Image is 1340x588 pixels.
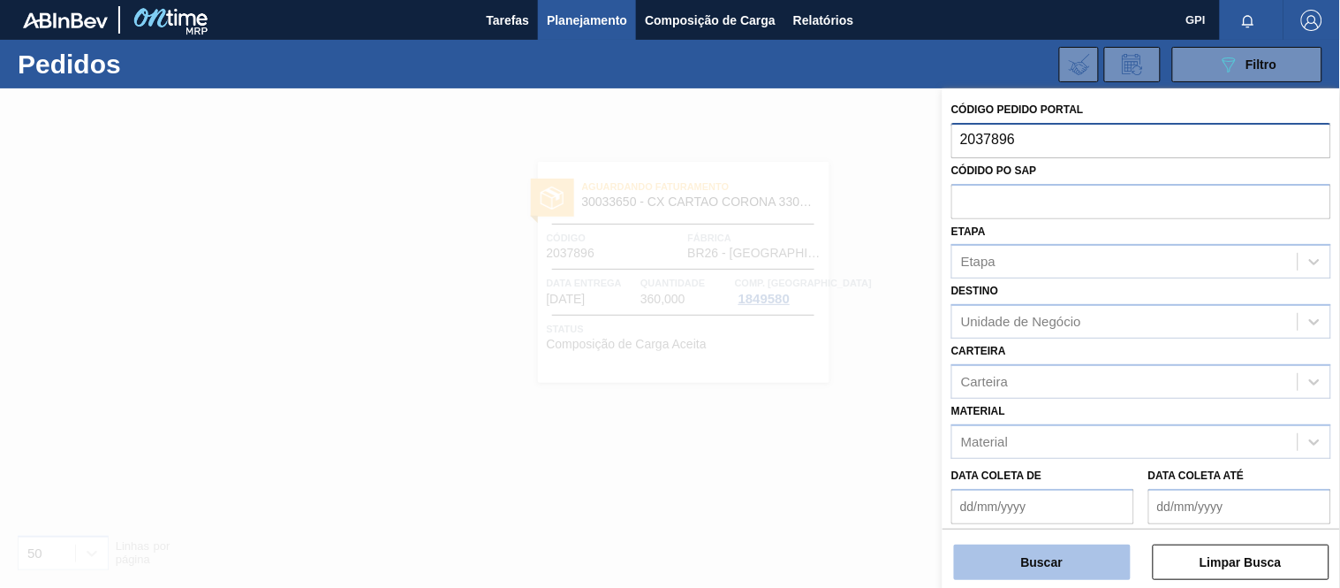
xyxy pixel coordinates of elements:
button: Filtro [1172,47,1322,82]
img: Logout [1301,10,1322,31]
label: Etapa [951,225,986,238]
div: Unidade de Negócio [961,315,1081,330]
span: Filtro [1246,57,1277,72]
div: Etapa [961,255,996,270]
div: Solicitação de Revisão de Pedidos [1104,47,1161,82]
div: Material [961,434,1008,449]
img: TNhmsLtSVTkK8tSr43FrP2fwEKptu5GPRR3wAAAABJRU5ErkJggg== [23,12,108,28]
label: Data coleta de [951,470,1041,482]
input: dd/mm/yyyy [951,489,1134,524]
span: Composição de Carga [645,10,776,31]
span: Tarefas [486,10,529,31]
div: Importar Negociações dos Pedidos [1059,47,1099,82]
label: Material [951,405,1005,417]
label: Carteira [951,345,1006,357]
label: Data coleta até [1148,470,1244,482]
div: Carteira [961,374,1008,389]
button: Notificações [1220,8,1276,33]
label: Código Pedido Portal [951,103,1084,116]
span: Planejamento [547,10,627,31]
label: Códido PO SAP [951,164,1037,177]
span: Relatórios [793,10,853,31]
label: Destino [951,285,998,297]
h1: Pedidos [18,54,271,74]
input: dd/mm/yyyy [1148,489,1331,524]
